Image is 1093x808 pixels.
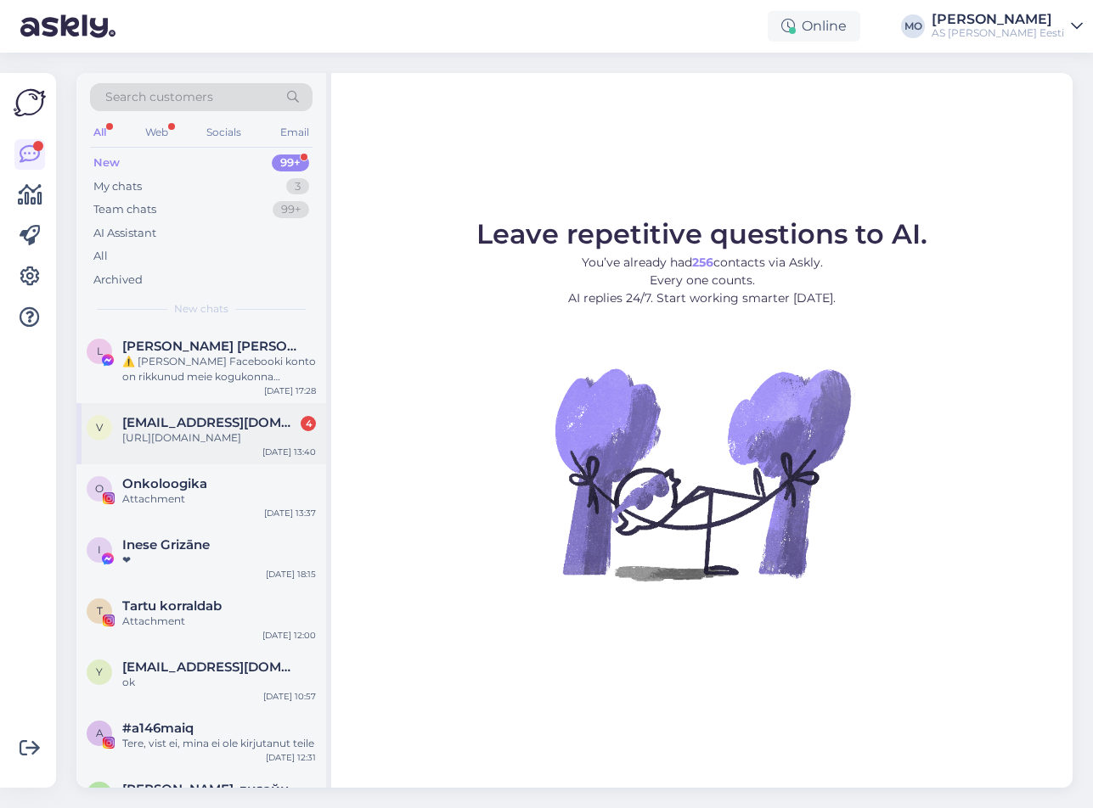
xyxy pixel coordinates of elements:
div: 99+ [273,201,309,218]
div: Socials [203,121,245,143]
div: Attachment [122,614,316,629]
span: Leave repetitive questions to AI. [476,217,927,250]
div: New [93,154,120,171]
div: ok [122,675,316,690]
div: [DATE] 10:57 [263,690,316,703]
div: Email [277,121,313,143]
img: No Chat active [549,321,855,626]
span: O [95,482,104,495]
div: Team chats [93,201,156,218]
p: You’ve already had contacts via Askly. Every one counts. AI replies 24/7. Start working smarter [... [476,254,927,307]
span: L [97,345,103,357]
div: [DATE] 13:37 [264,507,316,519]
span: Lordo Alder [122,339,299,354]
span: T [97,604,103,617]
img: Askly Logo [14,87,46,119]
div: AI Assistant [93,225,156,242]
div: ⚠️ [PERSON_NAME] Facebooki konto on rikkunud meie kogukonna standardeid. Meie süsteem on saanud p... [122,354,316,384]
span: New chats [174,301,228,317]
div: [DATE] 12:00 [262,629,316,642]
div: Web [142,121,172,143]
span: y77@list.ru [122,659,299,675]
div: [PERSON_NAME] [932,13,1064,26]
div: MO [901,14,925,38]
div: All [93,248,108,265]
div: All [90,121,110,143]
div: AS [PERSON_NAME] Eesti [932,26,1064,40]
span: Tartu korraldab [122,598,222,614]
div: [DATE] 12:31 [266,751,316,764]
div: Attachment [122,491,316,507]
div: [DATE] 13:40 [262,446,316,458]
span: y [96,665,103,678]
span: v [96,421,103,434]
div: 3 [286,178,309,195]
span: virgi.puusepp@mail.ee [122,415,299,430]
span: Onkoloogika [122,476,207,491]
div: [URL][DOMAIN_NAME] [122,430,316,446]
span: I [98,543,101,556]
span: #a146maiq [122,721,194,736]
b: 256 [692,255,713,270]
span: a [96,727,104,739]
div: ❤ [122,553,316,568]
div: Tere, vist ei, mina ei ole kirjutanut teile [122,736,316,751]
div: 99+ [272,154,309,171]
div: Archived [93,272,143,289]
div: My chats [93,178,142,195]
span: Search customers [105,88,213,106]
a: [PERSON_NAME]AS [PERSON_NAME] Eesti [932,13,1083,40]
div: Online [768,11,860,42]
div: 4 [301,416,316,431]
span: Inese Grizāne [122,537,210,553]
span: Yulia Abol портной-дизайнер / rätsep-disainer/ õmblusateljee [122,782,299,797]
div: [DATE] 17:28 [264,384,316,397]
div: [DATE] 18:15 [266,568,316,581]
